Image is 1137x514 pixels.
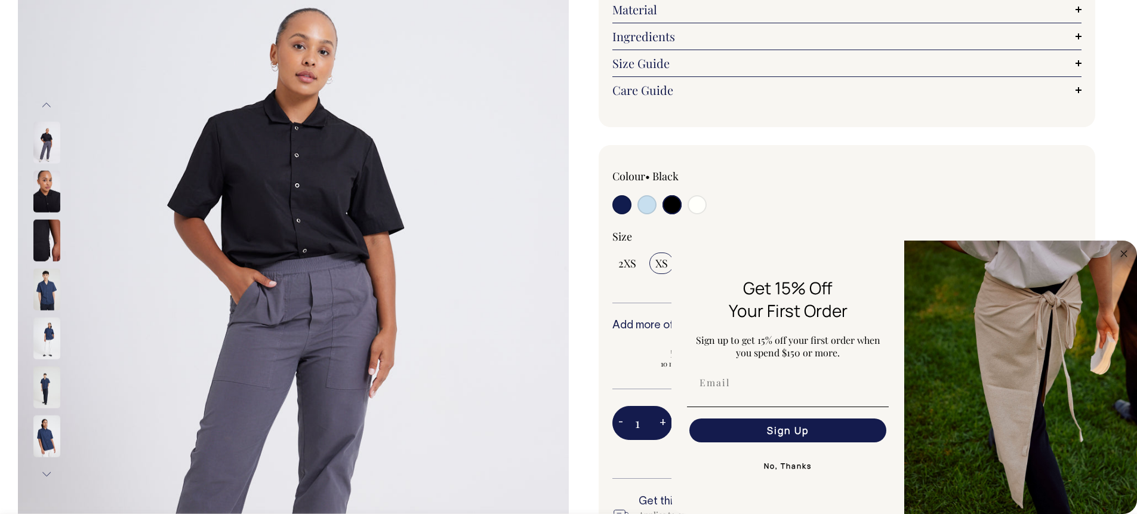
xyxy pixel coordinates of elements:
[654,411,672,435] button: +
[612,229,1082,244] div: Size
[743,276,833,299] span: Get 15% Off
[618,344,757,359] span: 5% OFF
[33,318,60,359] img: dark-navy
[33,415,60,457] img: dark-navy
[655,256,668,270] span: XS
[33,171,60,213] img: black
[33,122,60,164] img: black
[904,241,1137,514] img: 5e34ad8f-4f05-4173-92a8-ea475ee49ac9.jpeg
[618,359,757,368] span: 10 more to apply
[639,496,869,508] h6: Get this by [DATE]
[689,371,886,395] input: Email
[1117,247,1131,261] button: Close dialog
[38,91,56,118] button: Previous
[652,169,679,183] label: Black
[33,220,60,261] img: black
[612,2,1082,17] a: Material
[618,256,636,270] span: 2XS
[671,241,1137,514] div: FLYOUT Form
[612,83,1082,97] a: Care Guide
[687,454,889,478] button: No, Thanks
[645,169,650,183] span: •
[612,320,1082,332] h6: Add more of this item or any other pieces from the collection to save
[612,29,1082,44] a: Ingredients
[612,56,1082,70] a: Size Guide
[33,269,60,310] img: dark-navy
[612,253,642,274] input: 2XS
[696,334,880,359] span: Sign up to get 15% off your first order when you spend $150 or more.
[33,367,60,408] img: dark-navy
[649,253,674,274] input: XS
[612,341,763,372] input: 5% OFF 10 more to apply
[612,169,800,183] div: Colour
[612,411,629,435] button: -
[38,461,56,488] button: Next
[689,418,886,442] button: Sign Up
[729,299,848,322] span: Your First Order
[687,407,889,407] img: underline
